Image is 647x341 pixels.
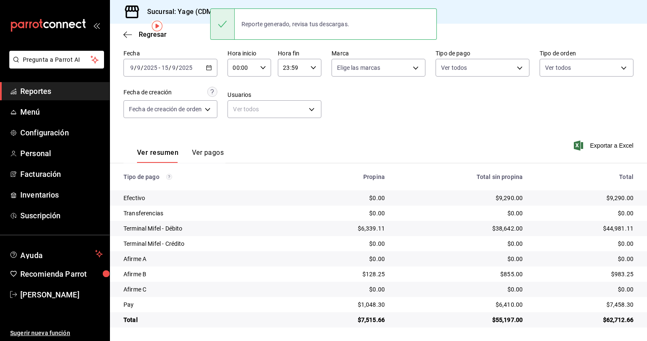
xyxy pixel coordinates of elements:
div: $1,048.30 [304,300,385,309]
div: Tipo de pago [123,173,291,180]
span: - [159,64,160,71]
div: Fecha de creación [123,88,172,97]
div: navigation tabs [137,148,224,163]
label: Tipo de orden [540,50,633,56]
button: Regresar [123,30,167,38]
button: open_drawer_menu [93,22,100,29]
span: Ayuda [20,249,92,259]
div: $44,981.11 [536,224,633,233]
span: Elige las marcas [337,63,380,72]
div: Propina [304,173,385,180]
label: Marca [332,50,425,56]
div: $7,458.30 [536,300,633,309]
div: Terminal Mifel - Crédito [123,239,291,248]
div: $7,515.66 [304,316,385,324]
div: Afirme A [123,255,291,263]
span: Facturación [20,168,103,180]
span: Menú [20,106,103,118]
span: / [134,64,137,71]
div: $9,290.00 [536,194,633,202]
div: Transferencias [123,209,291,217]
input: ---- [143,64,158,71]
div: $0.00 [304,209,385,217]
input: -- [137,64,141,71]
img: Tooltip marker [152,21,162,31]
span: Personal [20,148,103,159]
div: $0.00 [398,209,523,217]
div: $983.25 [536,270,633,278]
div: Afirme C [123,285,291,294]
span: / [176,64,178,71]
input: -- [130,64,134,71]
label: Fecha [123,50,217,56]
div: $128.25 [304,270,385,278]
div: $0.00 [304,255,385,263]
button: Ver pagos [192,148,224,163]
span: Fecha de creación de orden [129,105,202,113]
div: $0.00 [398,255,523,263]
span: Ver todos [441,63,467,72]
div: $0.00 [536,239,633,248]
div: $38,642.00 [398,224,523,233]
button: Pregunta a Parrot AI [9,51,104,69]
span: Suscripción [20,210,103,221]
span: [PERSON_NAME] [20,289,103,300]
span: / [169,64,171,71]
input: ---- [178,64,193,71]
div: Reporte generado, revisa tus descargas. [235,15,356,33]
span: / [141,64,143,71]
div: $62,712.66 [536,316,633,324]
span: Reportes [20,85,103,97]
div: Total [536,173,633,180]
div: $9,290.00 [398,194,523,202]
div: $855.00 [398,270,523,278]
div: Total sin propina [398,173,523,180]
div: Ver todos [228,100,321,118]
span: Sugerir nueva función [10,329,103,338]
div: $0.00 [304,285,385,294]
div: $6,410.00 [398,300,523,309]
span: Regresar [139,30,167,38]
div: $0.00 [304,239,385,248]
div: Terminal Mifel - Débito [123,224,291,233]
div: $0.00 [398,285,523,294]
div: $0.00 [398,239,523,248]
label: Hora inicio [228,50,271,56]
button: Exportar a Excel [576,140,633,151]
input: -- [161,64,169,71]
div: Efectivo [123,194,291,202]
h3: Sucursal: Yage (CDMX) [140,7,219,17]
div: Afirme B [123,270,291,278]
div: $0.00 [536,255,633,263]
div: $6,339.11 [304,224,385,233]
div: $55,197.00 [398,316,523,324]
a: Pregunta a Parrot AI [6,61,104,70]
div: $0.00 [536,209,633,217]
label: Tipo de pago [436,50,529,56]
span: Configuración [20,127,103,138]
span: Pregunta a Parrot AI [23,55,91,64]
svg: Los pagos realizados con Pay y otras terminales son montos brutos. [166,174,172,180]
button: Ver resumen [137,148,178,163]
label: Hora fin [278,50,321,56]
span: Recomienda Parrot [20,268,103,280]
span: Inventarios [20,189,103,201]
div: $0.00 [536,285,633,294]
input: -- [172,64,176,71]
label: Usuarios [228,92,321,98]
span: Ver todos [545,63,571,72]
div: Pay [123,300,291,309]
div: $0.00 [304,194,385,202]
div: Total [123,316,291,324]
